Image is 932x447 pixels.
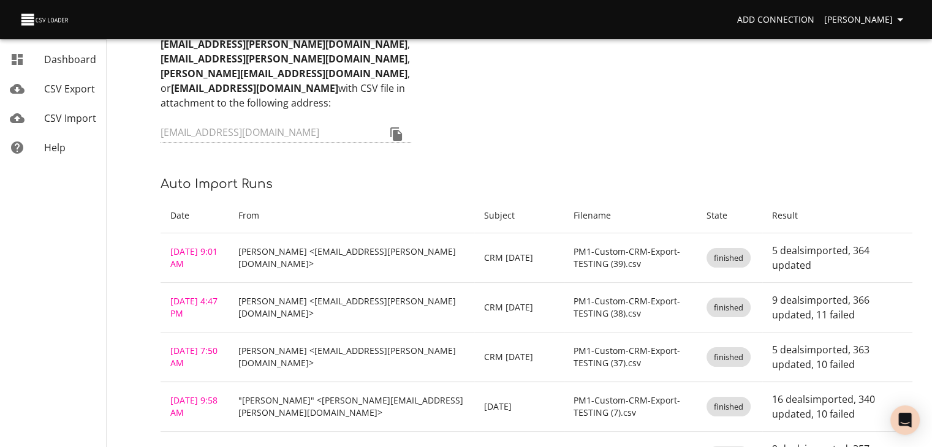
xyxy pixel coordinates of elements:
a: [DATE] 4:47 PM [170,295,218,319]
span: Help [44,141,66,154]
th: Result [762,198,912,233]
td: PM1-Custom-CRM-Export-TESTING (37).csv [564,332,697,382]
td: CRM [DATE] [474,233,564,283]
span: CSV Import [44,111,96,125]
a: [DATE] 9:58 AM [170,394,218,418]
th: From [229,198,474,233]
a: [DATE] 7:50 AM [170,345,218,369]
p: 5 deals imported , 364 updated [772,243,903,272]
td: [PERSON_NAME] <[EMAIL_ADDRESS][PERSON_NAME][DOMAIN_NAME]> [229,332,474,382]
strong: [EMAIL_ADDRESS][PERSON_NAME][DOMAIN_NAME] [161,52,407,66]
p: 16 deals imported , 340 updated , 10 failed [772,392,903,421]
span: finished [707,252,751,264]
th: Date [161,198,229,233]
a: Add Connection [732,9,819,31]
td: PM1-Custom-CRM-Export-TESTING (38).csv [564,283,697,332]
td: [PERSON_NAME] <[EMAIL_ADDRESS][PERSON_NAME][DOMAIN_NAME]> [229,283,474,332]
strong: [EMAIL_ADDRESS][DOMAIN_NAME] [171,81,338,95]
td: PM1-Custom-CRM-Export-TESTING (7).csv [564,382,697,432]
th: State [697,198,762,233]
td: [DATE] [474,382,564,432]
span: finished [707,401,751,413]
span: Add Connection [737,12,814,28]
button: Copy to clipboard [382,119,411,149]
button: [PERSON_NAME] [819,9,912,31]
p: 9 deals imported , 366 updated , 11 failed [772,293,903,322]
td: CRM [DATE] [474,332,564,382]
a: [DATE] 9:01 AM [170,246,218,269]
p: 5 deals imported , 363 updated , 10 failed [772,342,903,372]
strong: [PERSON_NAME][EMAIL_ADDRESS][DOMAIN_NAME] [161,67,407,80]
td: [PERSON_NAME] <[EMAIL_ADDRESS][PERSON_NAME][DOMAIN_NAME]> [229,233,474,283]
span: CSV Export [44,82,95,96]
th: Filename [564,198,697,233]
div: Open Intercom Messenger [890,405,920,435]
td: "[PERSON_NAME]" <[PERSON_NAME][EMAIL_ADDRESS][PERSON_NAME][DOMAIN_NAME]> [229,382,474,432]
td: CRM [DATE] [474,283,564,332]
th: Subject [474,198,564,233]
td: PM1-Custom-CRM-Export-TESTING (39).csv [564,233,697,283]
span: finished [707,302,751,314]
strong: [EMAIL_ADDRESS][PERSON_NAME][DOMAIN_NAME] [161,37,407,51]
img: CSV Loader [20,11,71,28]
span: Auto Import Runs [161,177,273,191]
span: Dashboard [44,53,96,66]
span: [PERSON_NAME] [824,12,907,28]
span: finished [707,351,751,363]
